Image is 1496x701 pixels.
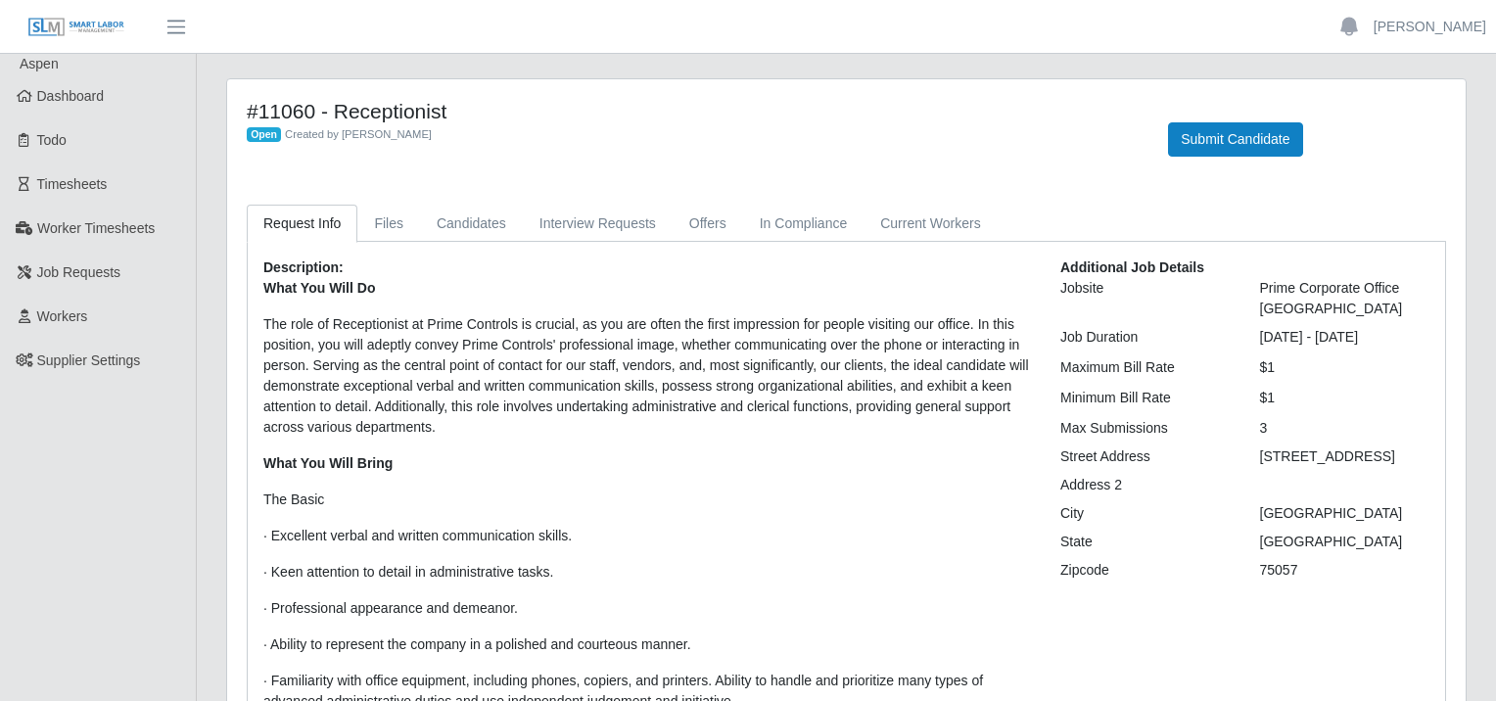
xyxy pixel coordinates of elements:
a: [PERSON_NAME] [1374,17,1486,37]
span: Supplier Settings [37,352,141,368]
img: SLM Logo [27,17,125,38]
div: Zipcode [1046,560,1245,581]
div: Street Address [1046,446,1245,467]
div: Maximum Bill Rate [1046,357,1245,378]
p: · Excellent verbal and written communication skills. [263,526,1031,546]
span: Workers [37,308,88,324]
div: State [1046,532,1245,552]
div: Prime Corporate Office [GEOGRAPHIC_DATA] [1245,278,1445,319]
div: [GEOGRAPHIC_DATA] [1245,503,1445,524]
div: $1 [1245,357,1445,378]
p: · Ability to represent the company in a polished and courteous manner. [263,634,1031,655]
a: Offers [673,205,743,243]
div: [DATE] - [DATE] [1245,327,1445,348]
b: Description: [263,259,344,275]
a: Files [357,205,420,243]
span: Worker Timesheets [37,220,155,236]
div: Max Submissions [1046,418,1245,439]
span: Open [247,127,281,143]
p: · Professional appearance and demeanor. [263,598,1031,619]
span: Dashboard [37,88,105,104]
span: Aspen [20,56,59,71]
span: Todo [37,132,67,148]
a: Candidates [420,205,523,243]
div: Jobsite [1046,278,1245,319]
div: Address 2 [1046,475,1245,495]
p: The role of Receptionist at Prime Controls is crucial, as you are often the first impression for ... [263,314,1031,438]
div: $1 [1245,388,1445,408]
a: In Compliance [743,205,865,243]
div: Minimum Bill Rate [1046,388,1245,408]
a: Interview Requests [523,205,673,243]
div: City [1046,503,1245,524]
a: Current Workers [864,205,997,243]
strong: What You Will Do [263,280,375,296]
div: 75057 [1245,560,1445,581]
b: Additional Job Details [1060,259,1204,275]
a: Request Info [247,205,357,243]
div: [GEOGRAPHIC_DATA] [1245,532,1445,552]
div: 3 [1245,418,1445,439]
p: The Basic [263,490,1031,510]
div: Job Duration [1046,327,1245,348]
span: Job Requests [37,264,121,280]
strong: What You Will Bring [263,455,393,471]
button: Submit Candidate [1168,122,1302,157]
p: · Keen attention to detail in administrative tasks. [263,562,1031,583]
span: Created by [PERSON_NAME] [285,128,432,140]
div: [STREET_ADDRESS] [1245,446,1445,467]
span: Timesheets [37,176,108,192]
h4: #11060 - Receptionist [247,99,1139,123]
